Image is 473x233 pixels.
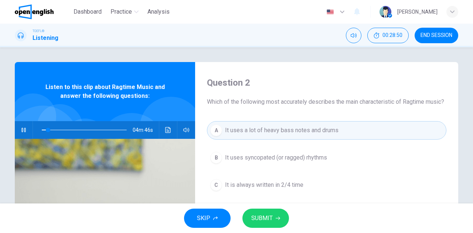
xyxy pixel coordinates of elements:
button: Dashboard [71,5,105,18]
div: A [210,124,222,136]
button: 00:28:50 [367,28,409,43]
span: SKIP [197,213,210,223]
button: Practice [108,5,142,18]
img: Profile picture [380,6,391,18]
span: SUBMIT [251,213,273,223]
h4: Question 2 [207,77,446,89]
button: DIt is always very fast music [207,203,446,222]
span: Analysis [147,7,170,16]
span: It uses a lot of heavy bass notes and drums [225,126,338,135]
img: OpenEnglish logo [15,4,54,19]
span: TOEFL® [33,28,44,34]
a: OpenEnglish logo [15,4,71,19]
button: CIt is always written in 2/4 time [207,176,446,194]
div: Mute [346,28,361,43]
div: Hide [367,28,409,43]
button: SKIP [184,209,231,228]
button: Analysis [144,5,173,18]
h1: Listening [33,34,58,42]
button: SUBMIT [242,209,289,228]
span: Practice [110,7,132,16]
div: B [210,152,222,164]
button: END SESSION [415,28,458,43]
span: It is always written in 2/4 time [225,181,303,189]
span: Dashboard [74,7,102,16]
span: Which of the following most accurately describes the main characteristic of Ragtime music? [207,97,446,106]
span: 00:28:50 [382,32,402,38]
img: en [326,9,335,15]
div: [PERSON_NAME] [397,7,438,16]
button: AIt uses a lot of heavy bass notes and drums [207,121,446,140]
span: 04m 46s [133,121,159,139]
div: C [210,179,222,191]
button: BIt uses syncopated (or ragged) rhythms [207,148,446,167]
button: Click to see the audio transcription [162,121,174,139]
span: END SESSION [421,32,452,38]
span: It uses syncopated (or ragged) rhythms [225,153,327,162]
span: Listen to this clip about Ragtime Music and answer the following questions: [39,83,171,100]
